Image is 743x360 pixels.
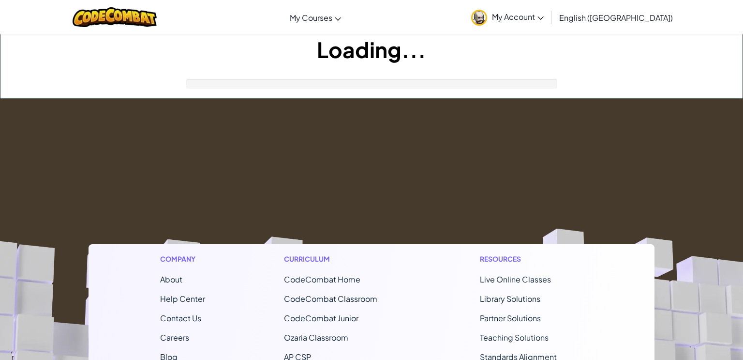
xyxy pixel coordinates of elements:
[284,254,401,264] h1: Curriculum
[284,332,348,343] a: Ozaria Classroom
[160,294,205,304] a: Help Center
[284,313,358,323] a: CodeCombat Junior
[554,4,678,31] a: English ([GEOGRAPHIC_DATA])
[284,294,377,304] a: CodeCombat Classroom
[160,313,201,323] span: Contact Us
[559,13,673,23] span: English ([GEOGRAPHIC_DATA])
[480,254,583,264] h1: Resources
[73,7,157,27] img: CodeCombat logo
[466,2,549,32] a: My Account
[160,274,182,284] a: About
[471,10,487,26] img: avatar
[0,34,743,64] h1: Loading...
[480,274,551,284] a: Live Online Classes
[284,274,360,284] span: CodeCombat Home
[290,13,332,23] span: My Courses
[480,294,540,304] a: Library Solutions
[480,332,549,343] a: Teaching Solutions
[492,12,544,22] span: My Account
[160,254,205,264] h1: Company
[480,313,541,323] a: Partner Solutions
[160,332,189,343] a: Careers
[285,4,346,31] a: My Courses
